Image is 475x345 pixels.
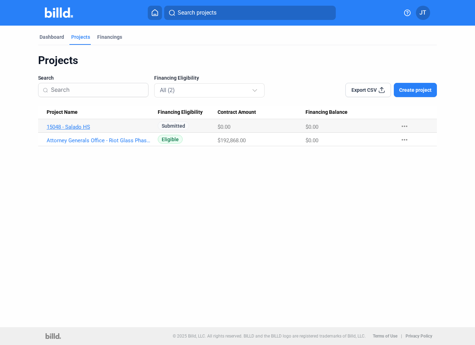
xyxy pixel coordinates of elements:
[400,136,409,144] mat-icon: more_horiz
[38,54,437,67] div: Projects
[401,334,402,339] p: |
[218,124,230,130] span: $0.00
[47,124,152,130] a: 15048 - Salado HS
[158,121,189,130] span: Submitted
[38,74,54,81] span: Search
[154,74,199,81] span: Financing Eligibility
[218,109,256,116] span: Contract Amount
[306,124,318,130] span: $0.00
[47,137,152,144] a: Attorney Generals Office - Riot Glass Phase 1
[45,7,73,18] img: Billd Company Logo
[97,33,122,41] div: Financings
[306,137,318,144] span: $0.00
[178,9,216,17] span: Search projects
[47,109,78,116] span: Project Name
[158,135,183,144] span: Eligible
[40,33,64,41] div: Dashboard
[373,334,397,339] b: Terms of Use
[406,334,432,339] b: Privacy Policy
[351,86,377,94] span: Export CSV
[218,137,246,144] span: $192,868.00
[400,122,409,131] mat-icon: more_horiz
[173,334,366,339] p: © 2025 Billd, LLC. All rights reserved. BILLD and the BILLD logo are registered trademarks of Bil...
[51,83,144,97] input: Search
[306,109,348,116] span: Financing Balance
[160,87,175,94] mat-select-trigger: All (2)
[399,86,432,94] span: Create project
[46,333,61,339] img: logo
[158,109,203,116] span: Financing Eligibility
[71,33,90,41] div: Projects
[419,9,426,17] span: JT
